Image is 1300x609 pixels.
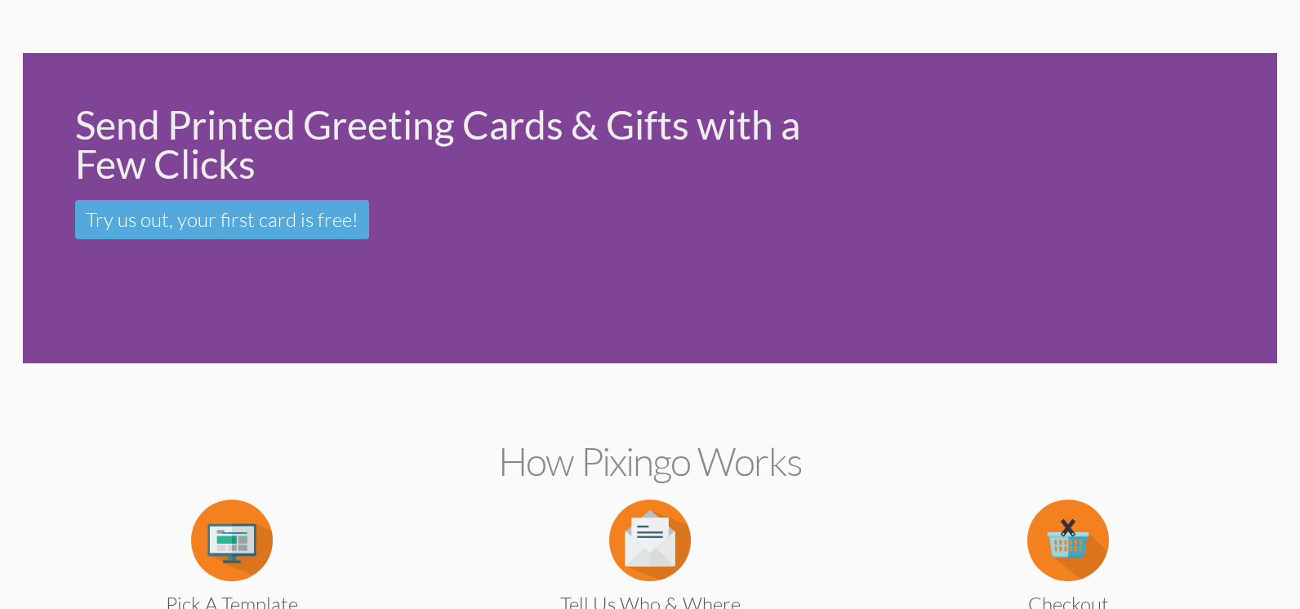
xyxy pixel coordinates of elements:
img: item.alt [609,500,691,581]
img: item.alt [1027,500,1109,581]
div: Send Printed Greeting Cards & Gifts with a Few Clicks [75,105,846,184]
h2: How Pixingo works [51,440,1249,483]
a: Try us out, your first card is free! [75,200,369,239]
img: item.alt [191,500,273,581]
span: Try us out, your first card is free! [86,207,358,232]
